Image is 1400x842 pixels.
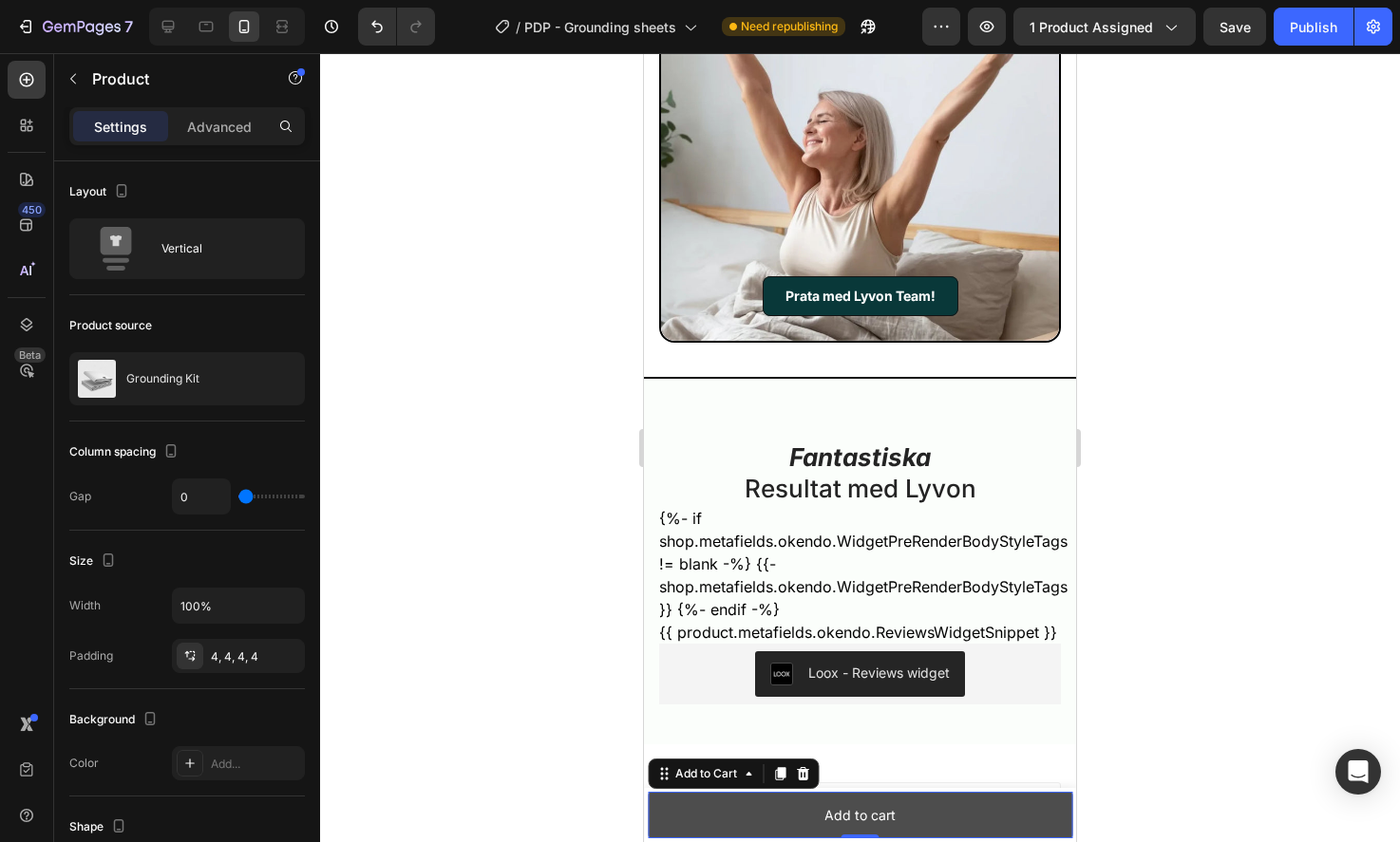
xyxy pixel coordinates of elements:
[124,15,133,38] p: 7
[111,598,321,644] button: Loox - Reviews widget
[1030,17,1153,37] span: 1 product assigned
[30,386,402,455] h2: Resultat med Lyvon
[1013,8,1196,46] button: 1 product assigned
[161,227,277,271] div: Vertical
[211,756,300,773] div: Add...
[1274,8,1353,46] button: Publish
[94,117,147,137] p: Settings
[78,360,116,398] img: product feature img
[15,568,417,590] div: {{ product.metafields.okendo.ReviewsWidgetSnippet }}
[69,317,152,334] div: Product source
[1335,749,1381,795] div: Open Intercom Messenger
[119,223,314,262] a: Prata med Lyvon Team!
[69,647,113,664] div: Padding
[644,53,1076,842] iframe: Design area
[69,549,120,574] div: Size
[145,389,287,419] strong: Fantastiska
[69,814,130,840] div: Shape
[1220,19,1251,35] span: Save
[516,17,520,37] span: /
[173,589,304,623] input: Auto
[126,609,149,632] img: loox.png
[69,597,101,614] div: Width
[14,347,46,363] div: Beta
[18,202,46,217] div: 450
[92,67,254,90] p: Product
[1290,17,1337,37] div: Publish
[142,231,292,254] p: Prata med Lyvon Team!
[173,479,230,514] input: Auto
[69,755,99,772] div: Color
[211,648,300,665] div: 4, 4, 4, 4
[741,18,838,35] span: Need republishing
[164,609,306,629] div: Loox - Reviews widget
[69,179,133,205] div: Layout
[126,372,199,385] p: Grounding Kit
[1203,8,1266,46] button: Save
[8,8,142,46] button: 7
[69,488,91,505] div: Gap
[69,440,182,465] div: Column spacing
[69,707,161,733] div: Background
[15,454,417,590] div: {%- if shop.metafields.okendo.WidgetPreRenderBodyStyleTags != blank -%} {{- shop.metafields.okend...
[524,17,676,37] span: PDP - Grounding sheets
[187,117,252,137] p: Advanced
[358,8,435,46] div: Undo/Redo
